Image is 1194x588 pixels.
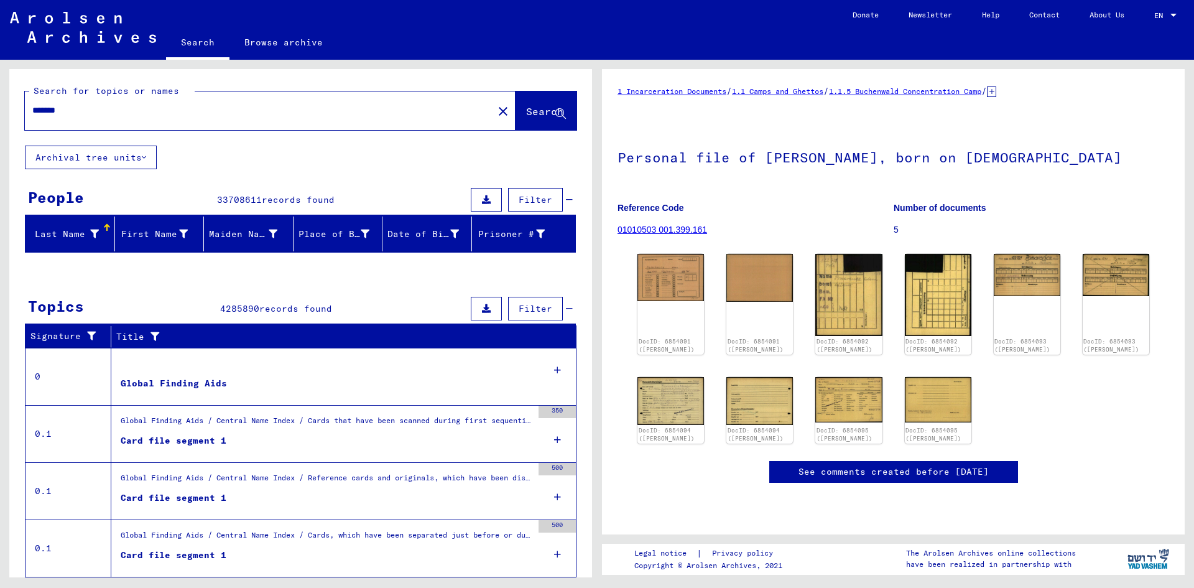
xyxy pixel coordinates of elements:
div: Date of Birth [387,228,459,241]
div: First Name [120,228,188,241]
button: Clear [491,98,516,123]
button: Filter [508,297,563,320]
div: Maiden Name [209,224,293,244]
img: 002.jpg [905,377,971,422]
a: DocID: 6854094 ([PERSON_NAME]) [728,427,784,442]
a: 1.1 Camps and Ghettos [732,86,823,96]
a: Privacy policy [702,547,788,560]
div: Prisoner # [477,228,545,241]
b: Reference Code [618,203,684,213]
div: Prisoner # [477,224,561,244]
div: Title [116,330,552,343]
span: 33708611 [217,194,262,205]
span: 4285890 [220,303,259,314]
mat-header-cell: Date of Birth [382,217,472,251]
span: EN [1154,11,1168,20]
a: DocID: 6854092 ([PERSON_NAME]) [817,338,872,353]
img: yv_logo.png [1125,543,1172,574]
button: Filter [508,188,563,212]
div: Last Name [30,224,114,244]
mat-label: Search for topics or names [34,85,179,96]
div: Global Finding Aids / Central Name Index / Cards, which have been separated just before or during... [121,530,532,547]
p: have been realized in partnership with [906,559,1076,570]
div: Global Finding Aids [121,377,227,390]
div: 350 [539,406,576,418]
mat-header-cell: Last Name [25,217,115,251]
div: Title [116,327,564,347]
a: Legal notice [634,547,696,560]
mat-header-cell: First Name [115,217,205,251]
span: / [981,85,987,96]
a: See comments created before [DATE] [798,465,989,478]
img: 001.jpg [815,377,882,422]
img: 002.jpg [1083,254,1149,297]
td: 0.1 [25,520,111,577]
img: 001.jpg [815,254,882,336]
a: DocID: 6854091 ([PERSON_NAME]) [728,338,784,353]
div: First Name [120,224,204,244]
div: Card file segment 1 [121,492,226,505]
a: 01010503 001.399.161 [618,225,707,235]
span: / [726,85,732,96]
a: DocID: 6854092 ([PERSON_NAME]) [905,338,961,353]
p: 5 [894,223,1169,236]
span: Search [526,105,563,118]
h1: Personal file of [PERSON_NAME], born on [DEMOGRAPHIC_DATA] [618,129,1169,184]
button: Archival tree units [25,146,157,169]
mat-icon: close [496,104,511,119]
div: Topics [28,295,84,317]
a: DocID: 6854093 ([PERSON_NAME]) [1083,338,1139,353]
div: Global Finding Aids / Central Name Index / Reference cards and originals, which have been discove... [121,472,532,490]
div: Global Finding Aids / Central Name Index / Cards that have been scanned during first sequential m... [121,415,532,432]
a: 1.1.5 Buchenwald Concentration Camp [829,86,981,96]
div: Date of Birth [387,224,474,244]
td: 0.1 [25,405,111,462]
img: 002.jpg [905,254,971,336]
mat-header-cell: Maiden Name [204,217,294,251]
td: 0 [25,348,111,405]
img: 002.jpg [726,254,793,302]
span: Filter [519,303,552,314]
div: Signature [30,330,101,343]
div: | [634,547,788,560]
p: The Arolsen Archives online collections [906,548,1076,559]
button: Search [516,91,576,130]
img: 001.jpg [994,254,1060,296]
a: DocID: 6854091 ([PERSON_NAME]) [639,338,695,353]
div: Last Name [30,228,99,241]
b: Number of documents [894,203,986,213]
span: records found [259,303,332,314]
img: 001.jpg [637,254,704,302]
a: DocID: 6854093 ([PERSON_NAME]) [994,338,1050,353]
mat-header-cell: Place of Birth [294,217,383,251]
div: 500 [539,520,576,533]
a: DocID: 6854095 ([PERSON_NAME]) [905,427,961,442]
a: DocID: 6854095 ([PERSON_NAME]) [817,427,872,442]
a: DocID: 6854094 ([PERSON_NAME]) [639,427,695,442]
a: 1 Incarceration Documents [618,86,726,96]
span: records found [262,194,335,205]
mat-header-cell: Prisoner # [472,217,576,251]
div: Place of Birth [298,228,370,241]
img: 001.jpg [637,377,704,424]
img: 002.jpg [726,377,793,425]
span: Filter [519,194,552,205]
td: 0.1 [25,462,111,520]
div: Signature [30,327,114,347]
a: Search [166,27,229,60]
p: Copyright © Arolsen Archives, 2021 [634,560,788,571]
img: Arolsen_neg.svg [10,12,156,43]
div: 500 [539,463,576,475]
div: Card file segment 1 [121,434,226,447]
span: / [823,85,829,96]
div: Place of Birth [298,224,386,244]
div: Maiden Name [209,228,277,241]
div: People [28,186,84,208]
div: Card file segment 1 [121,549,226,562]
a: Browse archive [229,27,338,57]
